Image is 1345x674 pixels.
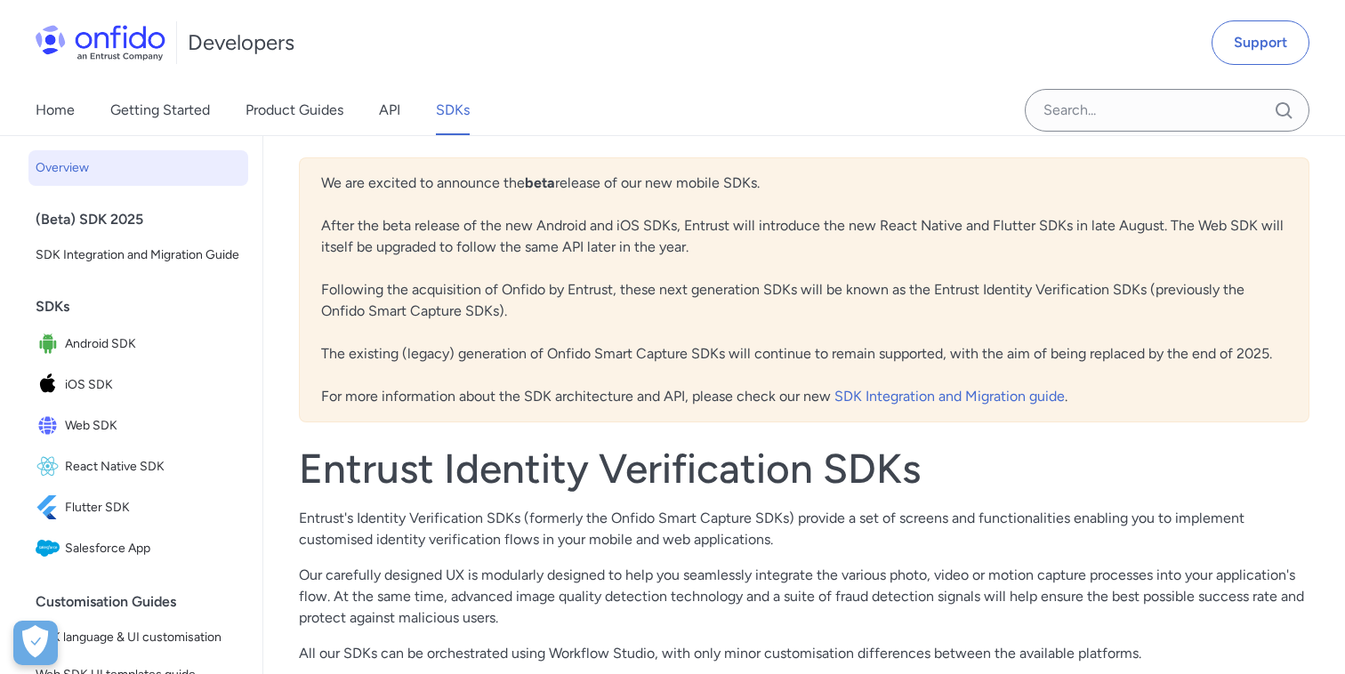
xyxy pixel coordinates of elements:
[299,157,1309,422] div: We are excited to announce the release of our new mobile SDKs. After the beta release of the new ...
[36,85,75,135] a: Home
[36,413,65,438] img: IconWeb SDK
[36,289,255,325] div: SDKs
[246,85,343,135] a: Product Guides
[65,454,241,479] span: React Native SDK
[299,444,1309,493] h1: Entrust Identity Verification SDKs
[28,365,248,405] a: IconiOS SDKiOS SDK
[36,202,255,237] div: (Beta) SDK 2025
[299,565,1309,629] p: Our carefully designed UX is modularly designed to help you seamlessly integrate the various phot...
[36,495,65,520] img: IconFlutter SDK
[65,332,241,357] span: Android SDK
[13,621,58,665] div: Cookie Preferences
[65,413,241,438] span: Web SDK
[13,621,58,665] button: Open Preferences
[36,157,241,179] span: Overview
[28,447,248,486] a: IconReact Native SDKReact Native SDK
[28,406,248,445] a: IconWeb SDKWeb SDK
[36,373,65,397] img: IconiOS SDK
[36,584,255,620] div: Customisation Guides
[28,325,248,364] a: IconAndroid SDKAndroid SDK
[1025,89,1309,132] input: Onfido search input field
[28,237,248,273] a: SDK Integration and Migration Guide
[28,529,248,568] a: IconSalesforce AppSalesforce App
[1212,20,1309,65] a: Support
[834,388,1065,405] a: SDK Integration and Migration guide
[379,85,400,135] a: API
[188,28,294,57] h1: Developers
[65,495,241,520] span: Flutter SDK
[299,643,1309,664] p: All our SDKs can be orchestrated using Workflow Studio, with only minor customisation differences...
[28,488,248,527] a: IconFlutter SDKFlutter SDK
[299,508,1309,550] p: Entrust's Identity Verification SDKs (formerly the Onfido Smart Capture SDKs) provide a set of sc...
[28,620,248,655] a: SDK language & UI customisation
[36,536,65,561] img: IconSalesforce App
[525,174,555,191] b: beta
[36,454,65,479] img: IconReact Native SDK
[36,332,65,357] img: IconAndroid SDK
[36,245,241,266] span: SDK Integration and Migration Guide
[436,85,470,135] a: SDKs
[28,150,248,186] a: Overview
[36,25,165,60] img: Onfido Logo
[65,373,241,397] span: iOS SDK
[110,85,210,135] a: Getting Started
[36,627,241,648] span: SDK language & UI customisation
[65,536,241,561] span: Salesforce App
